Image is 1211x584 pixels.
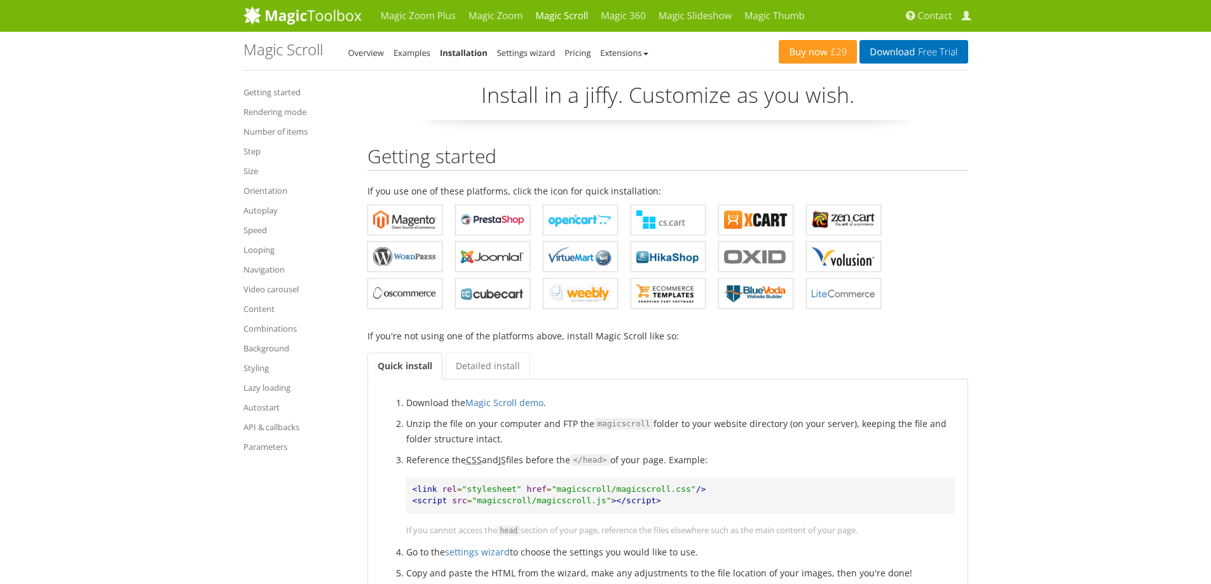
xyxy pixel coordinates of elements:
a: Magic Scroll for CubeCart [455,278,530,309]
b: Magic Scroll for Joomla [461,247,524,266]
a: Parameters [243,439,348,454]
a: Navigation [243,262,348,277]
span: = [457,484,462,494]
a: Magic Scroll for OpenCart [543,205,618,235]
li: Unzip the file on your computer and FTP the folder to your website directory (on your server), ke... [406,416,955,446]
span: = [547,484,552,494]
acronym: Cascading Style Sheet [466,454,482,466]
a: Magic Scroll for CS-Cart [631,205,706,235]
b: Magic Scroll for WordPress [373,247,437,266]
img: MagicToolbox.com - Image tools for your website [243,6,362,25]
span: £29 [828,47,847,57]
a: Rendering mode [243,104,348,119]
a: Settings wizard [497,47,556,58]
span: <link [413,484,437,494]
a: Background [243,341,348,356]
a: Magic Scroll demo [465,397,544,409]
p: Reference the and files before the of your page. Example: [406,452,955,468]
acronym: JavaScript [498,454,506,466]
a: Installation [440,47,488,58]
b: Magic Scroll for osCommerce [373,284,437,303]
a: API & callbacks [243,419,348,435]
a: Number of items [243,124,348,139]
a: Combinations [243,321,348,336]
a: Magic Scroll for BlueVoda [718,278,793,309]
a: Pricing [564,47,591,58]
p: If you're not using one of the platforms above, install Magic Scroll like so: [367,329,968,343]
a: Magic Scroll for Joomla [455,241,530,272]
a: Magic Scroll for LiteCommerce [806,278,881,309]
b: Magic Scroll for CubeCart [461,284,524,303]
b: Magic Scroll for HikaShop [636,247,700,266]
li: Copy and paste the HTML from the wizard, make any adjustments to the file location of your images... [406,566,955,580]
a: Magic Scroll for osCommerce [367,278,442,309]
a: Magic Scroll for Zen Cart [806,205,881,235]
b: Magic Scroll for X-Cart [724,210,788,229]
p: If you cannot access the section of your page, reference the files elsewhere such as the main con... [406,523,955,538]
b: Magic Scroll for Magento [373,210,437,229]
a: Styling [243,360,348,376]
a: Getting started [243,85,348,100]
p: Install in a jiffy. Customize as you wish. [367,80,968,120]
a: Magic Scroll for PrestaShop [455,205,530,235]
a: Magic Scroll for OXID [718,241,793,272]
a: DownloadFree Trial [859,40,968,64]
b: Magic Scroll for PrestaShop [461,210,524,229]
a: settings wizard [445,546,510,558]
a: Magic Scroll for WordPress [367,241,442,272]
a: Looping [243,242,348,257]
code: </head> [570,454,610,466]
a: Size [243,163,348,179]
a: Magic Scroll for Volusion [806,241,881,272]
span: = [467,496,472,505]
span: /> [696,484,706,494]
b: Magic Scroll for LiteCommerce [812,284,875,303]
b: Magic Scroll for Zen Cart [812,210,875,229]
b: Magic Scroll for BlueVoda [724,284,788,303]
li: Download the . [406,395,955,410]
span: "stylesheet" [462,484,522,494]
a: Content [243,301,348,316]
a: Step [243,144,348,159]
a: Magic Scroll for Magento [367,205,442,235]
b: Magic Scroll for CS-Cart [636,210,700,229]
a: Quick install [367,353,442,379]
a: Magic Scroll for X-Cart [718,205,793,235]
a: Examples [393,47,430,58]
b: Magic Scroll for ecommerce Templates [636,284,700,303]
span: rel [442,484,456,494]
a: Magic Scroll for ecommerce Templates [631,278,706,309]
a: Autostart [243,400,348,415]
b: Magic Scroll for Volusion [812,247,875,266]
a: Magic Scroll for Weebly [543,278,618,309]
a: Magic Scroll for HikaShop [631,241,706,272]
a: Autoplay [243,203,348,218]
span: ></script> [612,496,661,505]
span: src [452,496,467,505]
b: Magic Scroll for Weebly [549,284,612,303]
b: Magic Scroll for OpenCart [549,210,612,229]
b: Magic Scroll for VirtueMart [549,247,612,266]
span: <script [413,496,448,505]
span: "magicscroll/magicscroll.css" [552,484,696,494]
a: Detailed install [446,353,530,379]
span: Contact [918,10,952,22]
a: Overview [348,47,384,58]
a: Lazy loading [243,380,348,395]
a: Video carousel [243,282,348,297]
span: Free Trial [915,47,957,57]
li: Go to the to choose the settings you would like to use. [406,545,955,559]
span: href [527,484,547,494]
b: Magic Scroll for OXID [724,247,788,266]
code: head [497,526,521,536]
a: Buy now£29 [779,40,857,64]
p: If you use one of these platforms, click the icon for quick installation: [367,184,968,198]
a: Orientation [243,183,348,198]
a: Speed [243,222,348,238]
a: Magic Scroll for VirtueMart [543,241,618,272]
a: Extensions [600,47,648,58]
h1: Magic Scroll [243,41,323,58]
h2: Getting started [367,146,968,171]
span: "magicscroll/magicscroll.js" [472,496,611,505]
code: magicscroll [594,418,653,430]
